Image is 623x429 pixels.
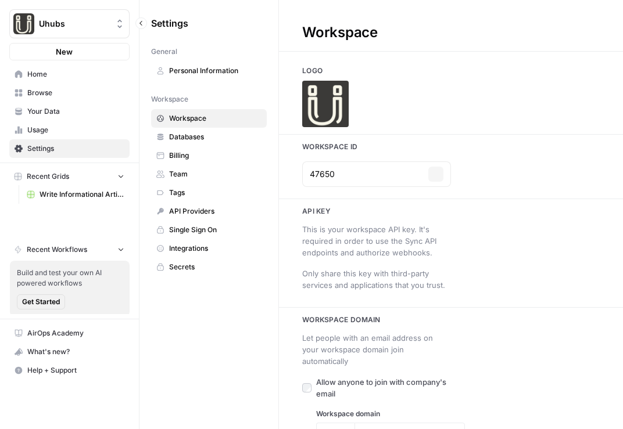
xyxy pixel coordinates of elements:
label: Workspace domain [316,409,465,419]
button: New [9,43,130,60]
a: Usage [9,121,130,139]
span: Billing [169,150,262,161]
span: Uhubs [39,18,109,30]
button: Workspace: Uhubs [9,9,130,38]
span: Get Started [22,297,60,307]
span: Recent Grids [27,171,69,182]
span: Workspace [169,113,262,124]
span: Write Informational Article [40,189,124,200]
a: Secrets [151,258,267,276]
h3: Api key [279,206,623,217]
a: Personal Information [151,62,267,80]
div: What's new? [10,343,129,360]
h3: Logo [279,66,623,76]
span: AirOps Academy [27,328,124,338]
span: Personal Information [169,66,262,76]
span: API Providers [169,206,262,217]
span: Secrets [169,262,262,272]
div: Workspace [279,23,401,42]
a: Integrations [151,239,267,258]
button: Recent Workflows [9,241,130,258]
a: API Providers [151,202,267,221]
a: Home [9,65,130,84]
span: General [151,46,177,57]
a: Databases [151,128,267,146]
a: Settings [9,139,130,158]
span: Workspace [151,94,188,104]
button: Help + Support [9,361,130,380]
span: Usage [27,125,124,135]
a: Write Informational Article [22,185,130,204]
span: Browse [27,88,124,98]
h3: Workspace Domain [279,315,623,325]
button: Recent Grids [9,168,130,185]
a: Browse [9,84,130,102]
span: Allow anyone to join with company's email [316,376,451,399]
span: Team [169,169,262,179]
span: Help + Support [27,365,124,376]
h3: Workspace Id [279,142,623,152]
a: AirOps Academy [9,324,130,343]
span: Databases [169,132,262,142]
span: Integrations [169,243,262,254]
a: Team [151,165,267,183]
a: Billing [151,146,267,165]
button: Get Started [17,294,65,309]
span: Build and test your own AI powered workflows [17,268,123,289]
a: Workspace [151,109,267,128]
div: This is your workspace API key. It's required in order to use the Sync API endpoints and authoriz... [302,223,451,258]
div: Only share this key with third-party services and applications that you trust. [302,268,451,291]
button: What's new? [9,343,130,361]
span: New [56,46,73,57]
span: Your Data [27,106,124,117]
input: Allow anyone to join with company's email [302,383,311,392]
span: Settings [27,143,124,154]
span: Tags [169,188,262,198]
span: Home [27,69,124,80]
span: Settings [151,16,188,30]
a: Your Data [9,102,130,121]
a: Single Sign On [151,221,267,239]
div: Let people with an email address on your workspace domain join automatically [302,332,451,367]
span: Recent Workflows [27,244,87,255]
img: Company Logo [302,81,349,127]
a: Tags [151,183,267,202]
span: Single Sign On [169,225,262,235]
img: Uhubs Logo [13,13,34,34]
